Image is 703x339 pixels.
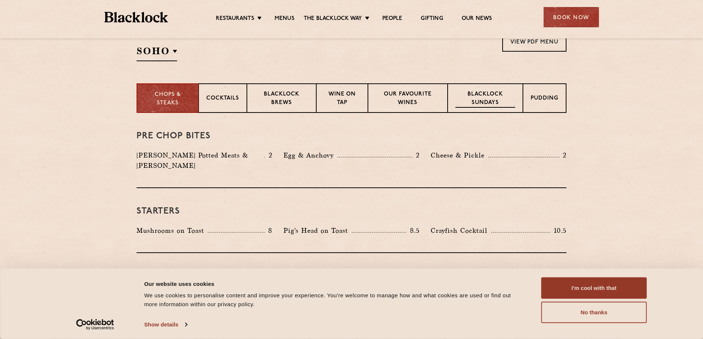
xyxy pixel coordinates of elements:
a: People [382,15,402,23]
h3: Starters [137,207,566,216]
h2: SOHO [137,45,177,61]
a: View PDF Menu [502,31,566,52]
p: 2 [412,151,420,160]
p: Blacklock Sundays [455,90,515,108]
p: 10.5 [550,226,566,235]
p: Crayfish Cocktail [431,225,491,236]
a: Menus [275,15,294,23]
p: 2 [559,151,566,160]
p: Cocktails [206,94,239,104]
button: I'm cool with that [541,277,647,299]
img: BL_Textured_Logo-footer-cropped.svg [104,12,168,23]
p: Pig's Head on Toast [283,225,352,236]
p: Chops & Steaks [145,91,191,107]
p: 8 [265,226,272,235]
p: Wine on Tap [324,90,360,108]
a: The Blacklock Way [304,15,362,23]
p: Pudding [531,94,558,104]
a: Gifting [421,15,443,23]
a: Our News [462,15,492,23]
p: Cheese & Pickle [431,150,488,160]
p: Mushrooms on Toast [137,225,208,236]
p: Our favourite wines [376,90,440,108]
p: 8.5 [406,226,420,235]
p: [PERSON_NAME] Potted Meats & [PERSON_NAME] [137,150,264,171]
div: We use cookies to personalise content and improve your experience. You're welcome to manage how a... [144,291,525,309]
p: Blacklock Brews [255,90,309,108]
a: Show details [144,319,187,330]
h3: Pre Chop Bites [137,131,566,141]
p: Egg & Anchovy [283,150,337,160]
div: Our website uses cookies [144,279,525,288]
a: Restaurants [216,15,254,23]
button: No thanks [541,302,647,323]
div: Book Now [544,7,599,27]
p: 2 [265,151,272,160]
a: Usercentrics Cookiebot - opens in a new window [63,319,127,330]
